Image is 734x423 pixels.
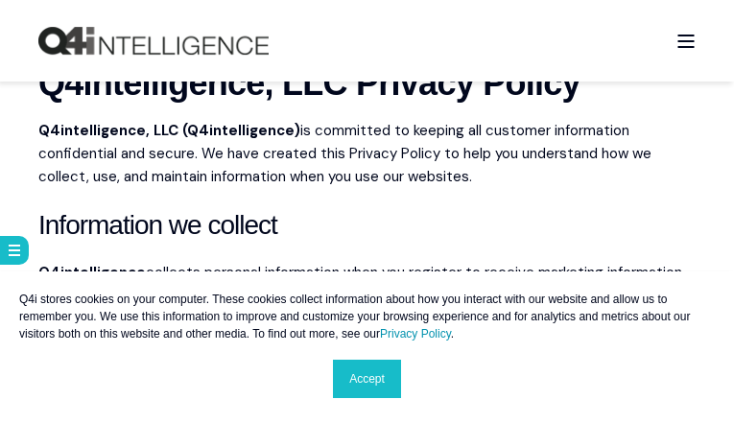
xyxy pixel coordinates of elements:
[38,27,269,56] a: Back to Home
[38,119,696,189] p: is committed to keeping all customer information confidential and secure. We have created this Pr...
[38,27,269,56] img: Q4intelligence, LLC logo
[38,263,146,282] strong: Q4intelligence
[380,327,451,341] a: Privacy Policy
[19,291,715,342] p: Q4i stores cookies on your computer. These cookies collect information about how you interact wit...
[333,360,401,398] a: Accept
[667,25,705,58] a: Open Burger Menu
[38,121,300,140] strong: Q4intelligence, LLC (Q4intelligence)
[38,261,696,378] p: collects personal information when you register to receive marketing information and services fro...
